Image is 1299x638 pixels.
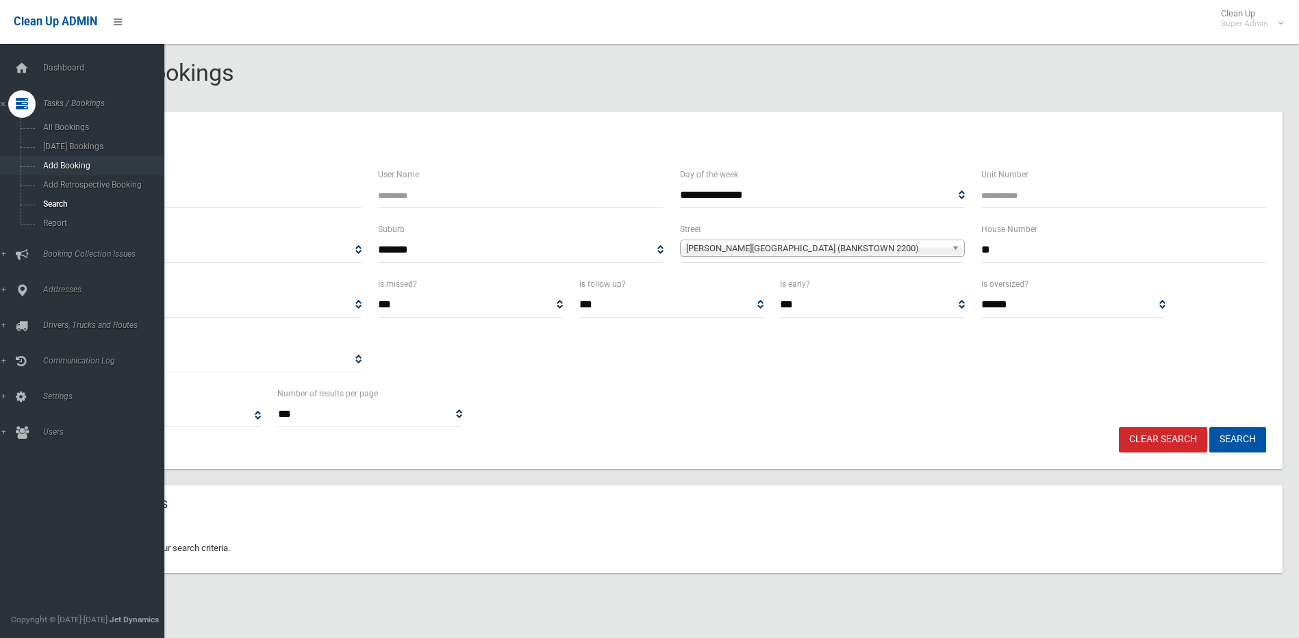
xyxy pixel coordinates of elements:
[981,167,1029,182] label: Unit Number
[39,99,175,108] span: Tasks / Bookings
[277,386,378,401] label: Number of results per page
[579,277,626,292] label: Is follow up?
[680,167,738,182] label: Day of the week
[39,218,163,228] span: Report
[39,392,175,401] span: Settings
[60,524,1283,573] div: No bookings match your search criteria.
[1119,427,1207,452] a: Clear Search
[981,222,1037,237] label: House Number
[39,249,175,259] span: Booking Collection Issues
[39,142,163,151] span: [DATE] Bookings
[110,615,159,624] strong: Jet Dynamics
[1214,8,1282,29] span: Clean Up
[378,222,405,237] label: Suburb
[39,285,175,294] span: Addresses
[39,180,163,190] span: Add Retrospective Booking
[39,356,175,366] span: Communication Log
[1209,427,1266,452] button: Search
[39,123,163,132] span: All Bookings
[39,63,175,73] span: Dashboard
[39,161,163,170] span: Add Booking
[378,277,417,292] label: Is missed?
[780,277,810,292] label: Is early?
[680,222,701,237] label: Street
[39,199,163,209] span: Search
[14,15,97,28] span: Clean Up ADMIN
[11,615,108,624] span: Copyright © [DATE]-[DATE]
[1221,18,1268,29] small: Super Admin
[686,240,946,257] span: [PERSON_NAME][GEOGRAPHIC_DATA] (BANKSTOWN 2200)
[39,427,175,437] span: Users
[981,277,1029,292] label: Is oversized?
[378,167,419,182] label: User Name
[39,320,175,330] span: Drivers, Trucks and Routes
